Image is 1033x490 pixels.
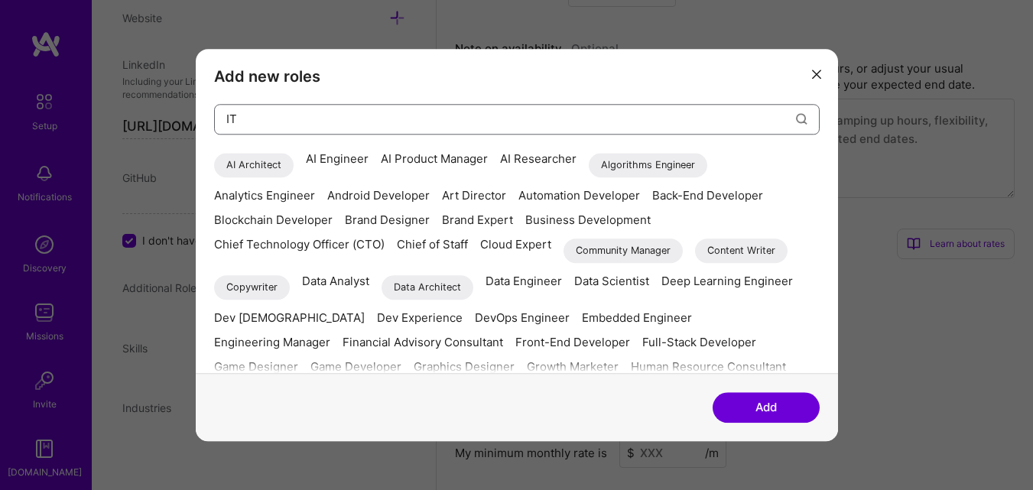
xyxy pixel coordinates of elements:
div: Front-End Developer [515,336,630,349]
div: Chief of Staff [397,239,468,263]
div: Back-End Developer [652,190,763,202]
div: Cloud Expert [480,239,551,263]
div: Automation Developer [518,190,640,202]
div: Embedded Engineer [582,312,692,324]
div: Brand Designer [345,214,430,226]
div: AI Product Manager [381,153,488,177]
div: Engineering Manager [214,336,330,349]
h3: Add new roles [214,67,820,86]
div: Content Writer [695,239,788,263]
i: icon Close [812,70,821,80]
div: Chief Technology Officer (CTO) [214,239,385,263]
div: Android Developer [327,190,430,202]
div: modal [196,49,838,441]
div: Art Director [442,190,506,202]
div: Game Designer [214,361,298,373]
div: Data Analyst [302,275,369,300]
div: Human Resource Consultant [631,361,786,373]
div: Financial Advisory Consultant [343,336,503,349]
div: Business Development [525,214,651,226]
div: AI Engineer [306,153,369,177]
div: Data Architect [382,275,473,300]
div: Algorithms Engineer [589,153,707,177]
div: DevOps Engineer [475,312,570,324]
button: Add [713,392,820,423]
div: AI Architect [214,153,294,177]
div: Data Scientist [574,275,649,300]
i: icon Search [796,113,807,125]
div: Brand Expert [442,214,513,226]
div: Blockchain Developer [214,214,333,226]
div: Analytics Engineer [214,190,315,202]
div: Full-Stack Developer [642,336,756,349]
div: Dev Experience [377,312,463,324]
div: AI Researcher [500,153,577,177]
div: Growth Marketer [527,361,619,373]
div: Copywriter [214,275,290,300]
div: Graphics Designer [414,361,515,373]
div: Data Engineer [486,275,562,300]
div: Dev [DEMOGRAPHIC_DATA] [214,312,365,324]
input: Search... [226,99,796,138]
div: Community Manager [564,239,683,263]
div: Game Developer [310,361,401,373]
div: Deep Learning Engineer [661,275,793,300]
